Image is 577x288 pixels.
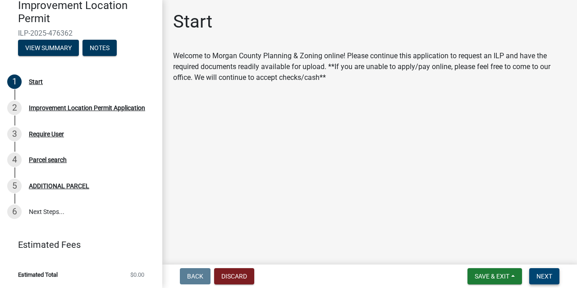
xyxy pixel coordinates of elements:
button: Save & Exit [467,268,522,284]
span: $0.00 [130,272,144,278]
span: Estimated Total [18,272,58,278]
div: 6 [7,204,22,219]
div: Welcome to Morgan County Planning & Zoning online! Please continue this application to request an... [173,51,566,83]
div: 2 [7,101,22,115]
span: Back [187,273,203,280]
div: Require User [29,131,64,137]
h1: Start [173,11,212,33]
wm-modal-confirm: Notes [82,45,117,52]
button: Next [529,268,559,284]
button: Back [180,268,211,284]
wm-modal-confirm: Summary [18,45,79,52]
div: 5 [7,179,22,193]
button: Discard [214,268,254,284]
span: ILP-2025-476362 [18,29,144,37]
div: 1 [7,74,22,89]
span: Save & Exit [475,273,509,280]
div: 4 [7,153,22,167]
span: Next [536,273,552,280]
button: View Summary [18,40,79,56]
div: Start [29,79,43,85]
div: Parcel search [29,157,67,163]
div: 3 [7,127,22,141]
div: ADDITIONAL PARCEL [29,183,89,189]
div: Improvement Location Permit Application [29,105,145,111]
a: Estimated Fees [7,236,148,254]
button: Notes [82,40,117,56]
